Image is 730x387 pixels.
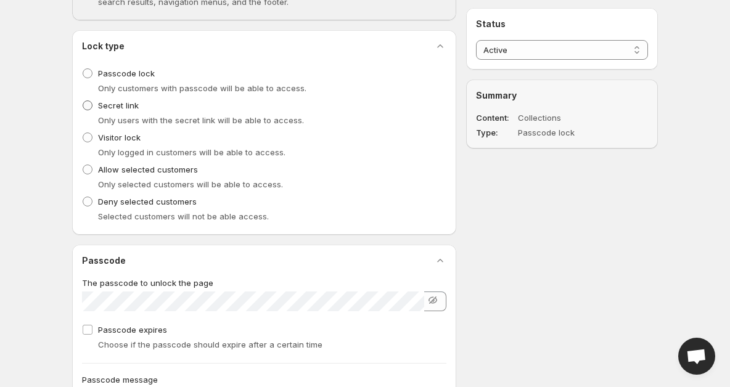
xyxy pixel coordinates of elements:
h2: Summary [476,89,648,102]
span: The passcode to unlock the page [82,278,213,288]
span: Choose if the passcode should expire after a certain time [98,340,322,349]
span: Selected customers will not be able access. [98,211,269,221]
span: Visitor lock [98,132,141,142]
span: Only selected customers will be able to access. [98,179,283,189]
span: Only users with the secret link will be able to access. [98,115,304,125]
dd: Passcode lock [518,126,613,139]
dt: Type: [476,126,515,139]
dt: Content: [476,112,515,124]
span: Passcode expires [98,325,167,335]
span: Secret link [98,100,139,110]
span: Passcode lock [98,68,155,78]
span: Deny selected customers [98,197,197,206]
h2: Lock type [82,40,125,52]
h2: Passcode [82,255,126,267]
dd: Collections [518,112,613,124]
p: Passcode message [82,373,446,386]
span: Only customers with passcode will be able to access. [98,83,306,93]
h2: Status [476,18,648,30]
span: Only logged in customers will be able to access. [98,147,285,157]
span: Allow selected customers [98,165,198,174]
a: Open chat [678,338,715,375]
